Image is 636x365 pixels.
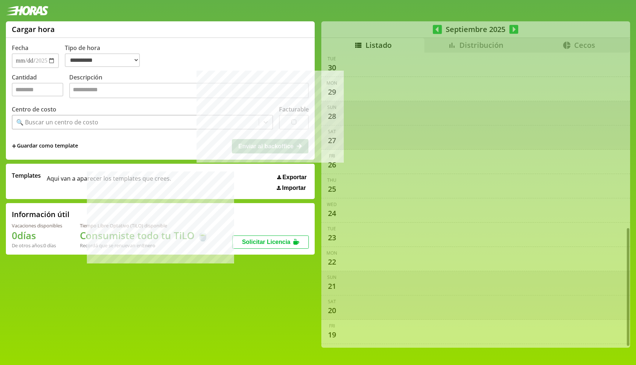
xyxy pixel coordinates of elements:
[6,6,49,15] img: logotipo
[65,44,146,68] label: Tipo de hora
[47,171,171,191] span: Aqui van a aparecer los templates que crees.
[232,235,309,249] button: Solicitar Licencia
[282,174,307,181] span: Exportar
[16,118,98,126] div: 🔍 Buscar un centro de costo
[12,171,41,180] span: Templates
[12,142,78,150] span: +Guardar como template
[282,185,306,191] span: Importar
[275,174,309,181] button: Exportar
[242,239,290,245] span: Solicitar Licencia
[12,44,28,52] label: Fecha
[12,242,62,249] div: De otros años: 0 días
[12,229,62,242] h1: 0 días
[80,229,209,242] h1: Consumiste todo tu TiLO 🍵
[279,105,309,113] label: Facturable
[142,242,155,249] b: Enero
[12,142,16,150] span: +
[69,83,309,98] textarea: Descripción
[12,73,69,100] label: Cantidad
[12,83,63,96] input: Cantidad
[12,209,70,219] h2: Información útil
[65,53,140,67] select: Tipo de hora
[12,222,62,229] div: Vacaciones disponibles
[80,242,209,249] div: Recordá que se renuevan en
[80,222,209,229] div: Tiempo Libre Optativo (TiLO) disponible
[12,24,55,34] h1: Cargar hora
[12,105,56,113] label: Centro de costo
[69,73,309,100] label: Descripción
